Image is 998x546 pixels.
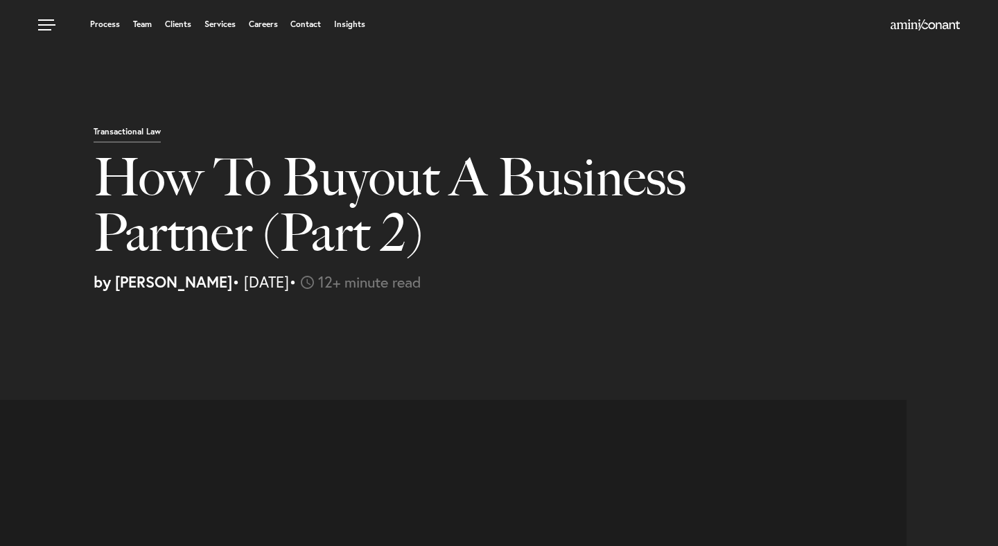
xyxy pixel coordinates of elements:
[94,127,161,143] p: Transactional Law
[318,272,421,292] span: 12+ minute read
[301,276,314,289] img: icon-time-light.svg
[94,272,232,292] strong: by [PERSON_NAME]
[249,20,278,28] a: Careers
[290,20,321,28] a: Contact
[204,20,236,28] a: Services
[891,19,960,30] img: Amini & Conant
[165,20,191,28] a: Clients
[94,274,988,290] p: • [DATE]
[133,20,152,28] a: Team
[289,272,297,292] span: •
[90,20,120,28] a: Process
[334,20,365,28] a: Insights
[94,150,719,274] h1: How To Buyout A Business Partner (Part 2)
[891,20,960,31] a: Home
